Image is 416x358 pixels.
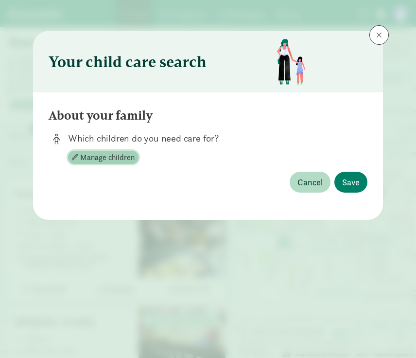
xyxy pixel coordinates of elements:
[342,176,360,189] span: Save
[80,152,135,163] span: Manage children
[49,108,153,124] h4: About your family
[49,52,207,72] h3: Your child care search
[334,172,367,193] button: Save
[297,176,323,189] span: Cancel
[290,172,330,193] button: Cancel
[68,151,139,164] button: Manage children
[68,131,352,145] p: Which children do you need care for?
